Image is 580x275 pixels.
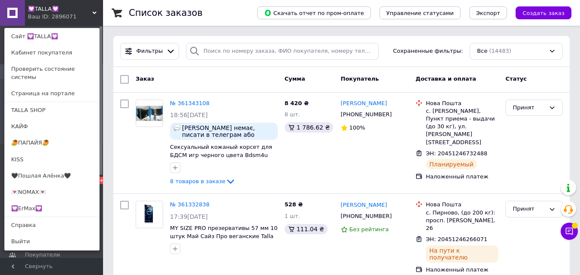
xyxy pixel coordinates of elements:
a: Страница на портале [5,85,99,102]
a: № 361332838 [170,201,210,208]
span: 8 товаров в заказе [170,178,225,184]
div: Планируемый [426,159,477,169]
a: 🖤Пошлая Алёнка🖤 [5,168,99,184]
img: :speech_balloon: [173,124,180,131]
a: TALLA SHOP [5,102,99,118]
a: [PERSON_NAME] [341,201,387,209]
span: ЭН: 20451246266071 [426,236,487,242]
a: Проверить состояние системы [5,61,99,85]
h1: Список заказов [129,8,203,18]
div: Принят [513,205,545,214]
input: Поиск по номеру заказа, ФИО покупателя, номеру телефона, Email, номеру накладной [186,43,379,60]
div: Наложенный платеж [426,266,498,274]
span: Покупатели [25,251,60,259]
a: Выйти [5,233,99,250]
span: 💟TALLA💟 [28,5,92,13]
button: Скачать отчет по пром-оплате [257,6,371,19]
a: Кабинет покупателя [5,45,99,61]
span: 100% [349,124,365,131]
div: Наложенный платеж [426,173,498,181]
button: Управление статусами [380,6,461,19]
span: Статус [505,76,527,82]
span: Создать заказ [522,10,565,16]
a: 🥭ПАПАЙЯ🥭 [5,135,99,151]
button: Экспорт [469,6,507,19]
div: Принят [513,103,545,112]
span: Покупатель [341,76,379,82]
span: Экспорт [476,10,500,16]
a: № 361343108 [170,100,210,106]
a: 💟ErMax💟 [5,200,99,217]
div: с. [PERSON_NAME], Пункт приема - выдачи (до 30 кг), ул. [PERSON_NAME][STREET_ADDRESS] [426,107,498,146]
div: 1 786.62 ₴ [285,122,334,133]
a: Справка [5,217,99,233]
a: 💌NOMAX💌 [5,184,99,200]
a: Фото товару [136,201,163,228]
a: КАЙФ [5,118,99,135]
img: Фото товару [136,100,163,127]
a: MY SIZE PRO презервативы 57 мм 10 штук Май Сайз Про веганские Talla [170,225,277,239]
a: Сексуальный кожаный корсет для БДСМ игр черного цвета Bdsm4u Talla [170,144,272,166]
span: Сохраненные фильтры: [393,47,463,55]
div: Нова Пошта [426,201,498,209]
span: Заказ [136,76,154,82]
a: Создать заказ [507,9,571,16]
span: 1 шт. [285,213,300,219]
div: Нова Пошта [426,100,498,107]
span: 8 шт. [285,111,300,118]
a: KISS [5,151,99,168]
div: На пути к получателю [426,245,498,263]
img: Фото товару [140,201,160,228]
span: [PHONE_NUMBER] [341,111,392,118]
span: 528 ₴ [285,201,303,208]
div: Ваш ID: 2896071 [28,13,64,21]
div: 111.04 ₴ [285,224,328,234]
span: [PERSON_NAME] немає, писати в телеграм або Вацап, все вірно все підтверджую [182,124,274,138]
span: Скачать отчет по пром-оплате [264,9,364,17]
span: Фильтры [137,47,163,55]
span: ЭН: 20451246732488 [426,150,487,157]
span: 18:56[DATE] [170,112,208,118]
a: 8 товаров в заказе [170,178,236,184]
a: [PERSON_NAME] [341,100,387,108]
span: Все [477,47,487,55]
span: [PHONE_NUMBER] [341,213,392,219]
span: Доставка и оплата [416,76,476,82]
span: Сумма [285,76,305,82]
span: 8 420 ₴ [285,100,309,106]
a: Сайт 💟TALLA💟 [5,28,99,45]
span: Без рейтинга [349,226,389,233]
span: Управление статусами [386,10,454,16]
span: 17:39[DATE] [170,213,208,220]
div: с. Пирново, (до 200 кг): просп. [PERSON_NAME], 26 [426,209,498,233]
button: Чат с покупателем [561,223,578,240]
button: Создать заказ [516,6,571,19]
span: (14483) [489,48,511,54]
